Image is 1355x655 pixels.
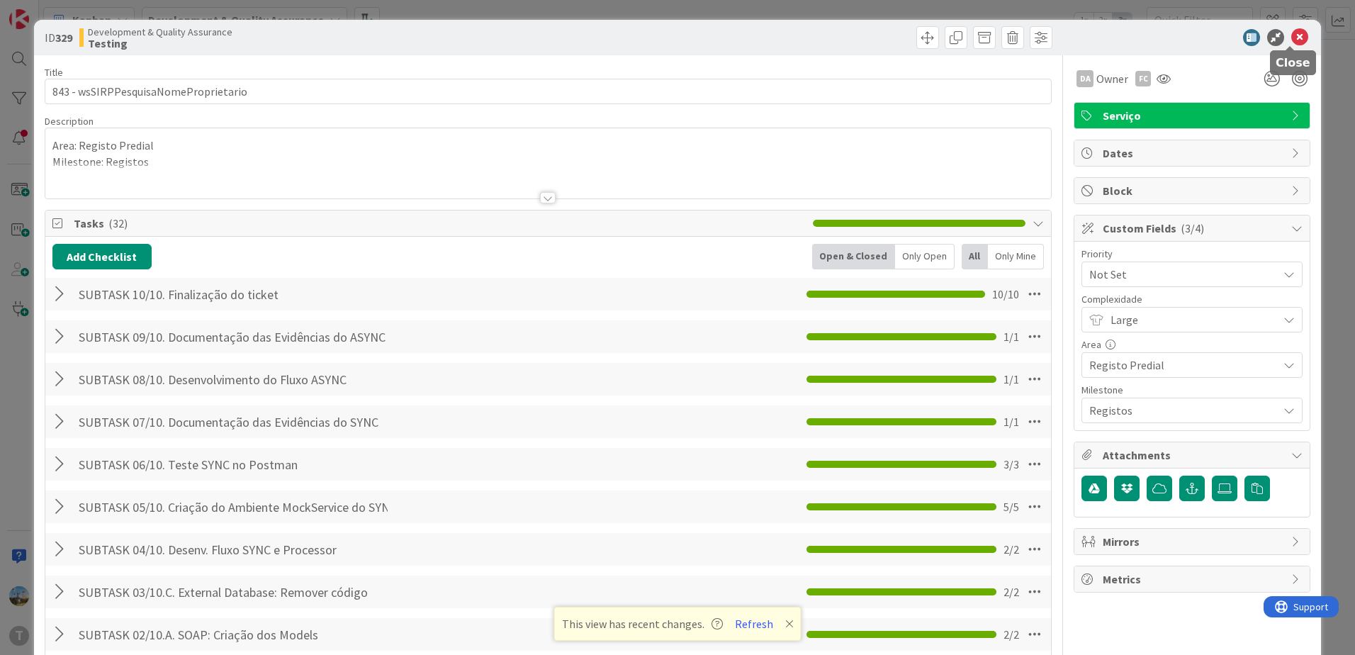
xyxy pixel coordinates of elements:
span: 5 / 5 [1003,498,1019,515]
div: Milestone [1081,385,1303,395]
input: Add Checklist... [74,409,393,435]
div: Open & Closed [812,244,895,269]
div: Complexidade [1081,294,1303,304]
p: Area: Registo Predial [52,138,1044,154]
input: Add Checklist... [74,494,393,520]
span: 2 / 2 [1003,541,1019,558]
div: Only Mine [988,244,1044,269]
div: All [962,244,988,269]
span: Attachments [1103,447,1284,464]
span: Serviço [1103,107,1284,124]
b: 329 [55,30,72,45]
span: ( 3/4 ) [1181,221,1204,235]
span: Custom Fields [1103,220,1284,237]
span: Development & Quality Assurance [88,26,232,38]
input: Add Checklist... [74,622,393,647]
input: Add Checklist... [74,537,393,562]
span: Owner [1096,70,1128,87]
input: Add Checklist... [74,366,393,392]
input: Add Checklist... [74,452,393,477]
span: This view has recent changes. [562,615,723,632]
p: Milestone: Registos [52,154,1044,170]
span: 1 / 1 [1003,371,1019,388]
div: Only Open [895,244,955,269]
span: 1 / 1 [1003,413,1019,430]
span: Description [45,115,94,128]
span: Tasks [74,215,806,232]
span: ( 32 ) [108,216,128,230]
div: Area [1081,340,1303,349]
span: Support [30,2,64,19]
span: 3 / 3 [1003,456,1019,473]
span: Large [1111,310,1271,330]
span: 10 / 10 [992,286,1019,303]
span: ID [45,29,72,46]
span: Not Set [1089,264,1271,284]
button: Add Checklist [52,244,152,269]
label: Title [45,66,63,79]
input: type card name here... [45,79,1052,104]
span: Metrics [1103,571,1284,588]
input: Add Checklist... [74,281,393,307]
div: Priority [1081,249,1303,259]
div: FC [1135,71,1151,86]
span: Dates [1103,145,1284,162]
span: Registos [1089,401,1271,420]
button: Refresh [730,615,778,633]
h5: Close [1276,56,1310,69]
div: DA [1076,70,1093,87]
input: Add Checklist... [74,579,393,605]
span: 1 / 1 [1003,328,1019,345]
span: 2 / 2 [1003,626,1019,643]
span: Mirrors [1103,533,1284,550]
b: Testing [88,38,232,49]
input: Add Checklist... [74,324,393,349]
span: Block [1103,182,1284,199]
span: 2 / 2 [1003,583,1019,600]
span: Registo Predial [1089,355,1271,375]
